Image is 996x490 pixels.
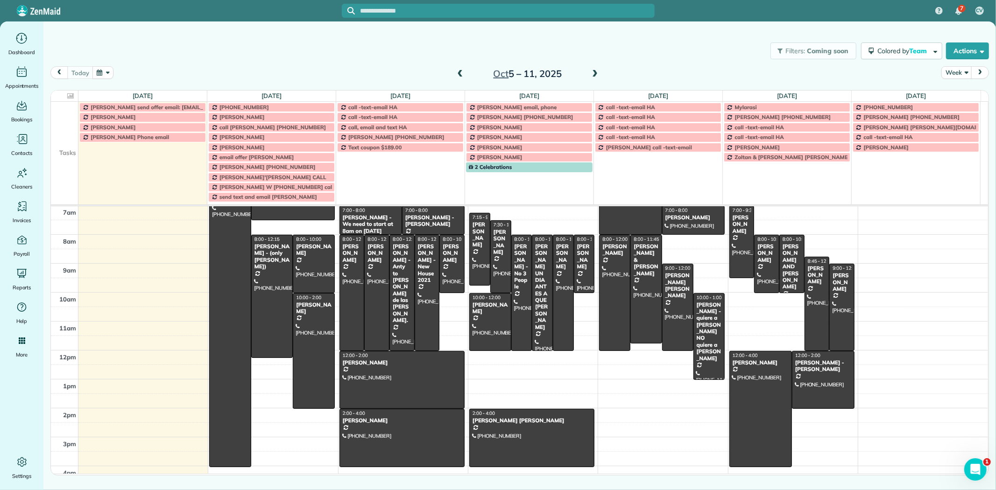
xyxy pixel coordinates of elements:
[91,104,277,111] span: [PERSON_NAME] send offer email: [EMAIL_ADDRESS][DOMAIN_NAME]
[133,92,153,99] a: [DATE]
[833,265,858,271] span: 9:00 - 12:00
[4,64,40,91] a: Appointments
[405,207,428,213] span: 7:00 - 8:00
[13,283,31,292] span: Reports
[469,69,586,79] h2: 5 – 11, 2025
[493,229,509,256] div: [PERSON_NAME]
[390,92,410,99] a: [DATE]
[219,133,265,140] span: [PERSON_NAME]
[91,124,136,131] span: [PERSON_NAME]
[342,214,399,234] div: [PERSON_NAME] - We need to start at 8am on [DATE]
[964,458,987,481] iframe: Intercom live chat
[469,163,512,170] span: 2 Celebrations
[12,471,32,481] span: Settings
[219,183,333,190] span: [PERSON_NAME] W [PHONE_NUMBER] call
[11,115,33,124] span: Bookings
[472,301,508,315] div: [PERSON_NAME]
[606,104,655,111] span: call -text-email HA
[91,133,169,140] span: [PERSON_NAME] Phone email
[4,165,40,191] a: Cleaners
[735,154,850,161] span: Zoltan & [PERSON_NAME] [PERSON_NAME]
[16,316,28,326] span: Help
[4,232,40,259] a: Payroll
[91,113,136,120] span: [PERSON_NAME]
[877,47,930,55] span: Colored by
[63,440,76,448] span: 3pm
[863,133,912,140] span: call -text-email HA
[949,1,968,21] div: 7 unread notifications
[219,193,317,200] span: send text and email [PERSON_NAME]
[976,7,983,14] span: CV
[733,352,758,358] span: 12:00 - 4:00
[648,92,668,99] a: [DATE]
[219,163,316,170] span: [PERSON_NAME] [PHONE_NUMBER]
[473,294,501,301] span: 10:00 - 12:00
[735,133,784,140] span: call -text-email HA
[342,417,462,424] div: [PERSON_NAME]
[11,182,32,191] span: Cleaners
[795,359,852,373] div: [PERSON_NAME] - [PERSON_NAME]
[343,352,368,358] span: 12:00 - 2:00
[4,98,40,124] a: Bookings
[863,113,960,120] span: [PERSON_NAME] [PHONE_NUMBER]
[477,133,523,140] span: [PERSON_NAME]
[219,124,326,131] span: call [PERSON_NAME] [PHONE_NUMBER]
[477,124,523,131] span: [PERSON_NAME]
[971,66,989,79] button: next
[219,104,269,111] span: [PHONE_NUMBER]
[941,66,972,79] button: Week
[735,144,780,151] span: [PERSON_NAME]
[606,124,655,131] span: call -text-email HA
[807,47,849,55] span: Coming soon
[783,236,808,242] span: 8:00 - 10:00
[808,258,833,264] span: 8:45 - 12:00
[535,236,560,242] span: 8:00 - 12:00
[634,236,659,242] span: 8:00 - 11:45
[472,417,592,424] div: [PERSON_NAME] [PERSON_NAME]
[4,266,40,292] a: Reports
[4,300,40,326] a: Help
[735,124,784,131] span: call -text-email HA
[63,238,76,245] span: 8am
[577,236,602,242] span: 8:00 - 10:00
[13,216,31,225] span: Invoices
[735,104,757,111] span: Mylarasi
[777,92,797,99] a: [DATE]
[732,214,752,234] div: [PERSON_NAME]
[909,47,928,55] span: Team
[63,469,76,476] span: 4pm
[4,455,40,481] a: Settings
[602,236,628,242] span: 8:00 - 12:00
[696,301,722,362] div: [PERSON_NAME] - quiere a [PERSON_NAME] NO quiere a [PERSON_NAME]
[906,92,926,99] a: [DATE]
[296,236,321,242] span: 8:00 - 10:00
[556,236,581,242] span: 8:00 - 12:00
[5,81,39,91] span: Appointments
[63,209,76,216] span: 7am
[50,66,68,79] button: prev
[735,113,831,120] span: [PERSON_NAME] [PHONE_NUMBER]
[665,207,688,213] span: 7:00 - 8:00
[606,113,655,120] span: call -text-email HA
[343,236,368,242] span: 8:00 - 12:00
[63,411,76,419] span: 2pm
[606,144,692,151] span: [PERSON_NAME] call -text-email
[477,104,557,111] span: [PERSON_NAME] email, phone
[515,236,540,242] span: 8:00 - 12:00
[343,207,365,213] span: 7:00 - 8:00
[983,458,991,466] span: 1
[348,113,397,120] span: call -text-email HA
[861,42,942,59] button: Colored byTeam
[254,236,280,242] span: 8:00 - 12:15
[946,42,989,59] button: Actions
[733,207,755,213] span: 7:00 - 9:30
[14,249,30,259] span: Payroll
[219,154,294,161] span: email offer [PERSON_NAME]
[348,144,402,151] span: Text coupon $189.00
[16,350,28,359] span: More
[633,243,659,277] div: [PERSON_NAME] & [PERSON_NAME]
[472,221,487,248] div: [PERSON_NAME]
[443,236,468,242] span: 8:00 - 10:00
[392,243,412,324] div: [PERSON_NAME] - Anty to [PERSON_NAME] de las [PERSON_NAME].
[219,113,265,120] span: [PERSON_NAME]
